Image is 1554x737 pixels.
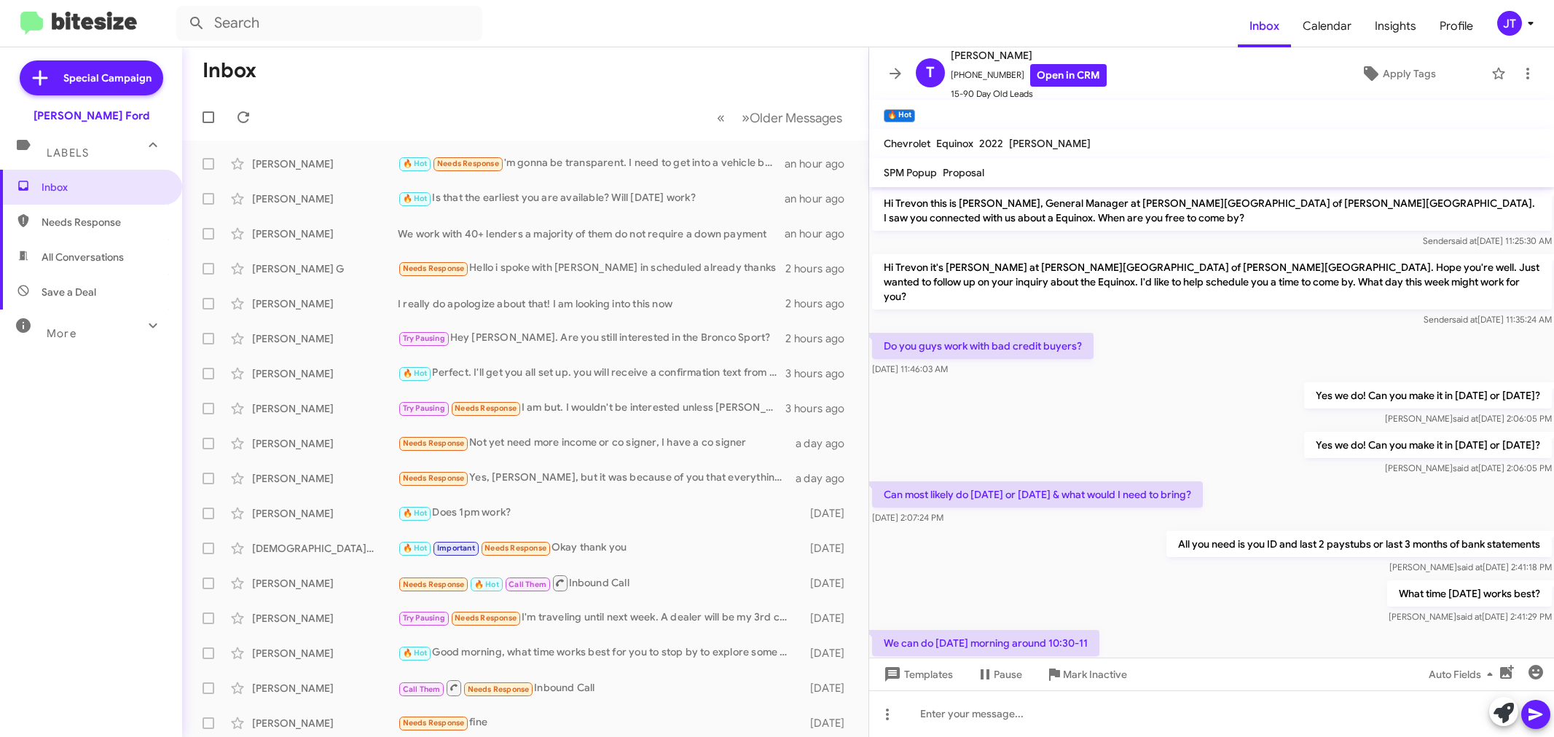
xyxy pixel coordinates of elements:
span: Chevrolet [884,137,930,150]
div: 'm gonna be transparent. I need to get into a vehicle but my credit is bad right now. currently i... [398,155,785,172]
span: [DATE] 11:46:03 AM [872,363,948,374]
div: [DATE] [799,681,857,695]
div: [PERSON_NAME] [252,646,398,661]
div: Good morning, what time works best for you to stop by to explore some options? [398,645,799,661]
span: Inbox [42,180,165,194]
div: an hour ago [785,157,856,171]
a: Insights [1363,5,1428,47]
div: [PERSON_NAME] [252,226,398,241]
button: Auto Fields [1417,661,1510,687]
span: Needs Response [403,264,465,273]
div: [PERSON_NAME] [252,192,398,206]
div: Yes, [PERSON_NAME], but it was because of you that everything went well. I noticed that you had t... [398,470,796,486]
p: What time [DATE] works best? [1386,580,1551,607]
div: [DEMOGRAPHIC_DATA][PERSON_NAME] [252,541,398,556]
span: Try Pausing [403,613,445,623]
div: [PERSON_NAME] [252,401,398,416]
p: Hi Trevon this is [PERSON_NAME], General Manager at [PERSON_NAME][GEOGRAPHIC_DATA] of [PERSON_NAM... [872,190,1552,231]
a: Open in CRM [1030,64,1107,87]
button: Mark Inactive [1034,661,1139,687]
span: Needs Response [42,215,165,229]
span: 🔥 Hot [403,159,428,168]
span: said at [1451,314,1477,325]
span: 🔥 Hot [403,508,428,518]
span: Pause [994,661,1022,687]
span: 🔥 Hot [403,648,428,658]
span: Needs Response [455,613,517,623]
button: Templates [869,661,965,687]
div: [DATE] [799,646,857,661]
span: Needs Response [484,543,546,553]
div: Is that the earliest you are available? Will [DATE] work? [398,190,785,207]
span: 15-90 Day Old Leads [951,87,1107,101]
span: said at [1456,561,1482,572]
div: Not yet need more income or co signer, I have a co signer [398,435,796,452]
span: 🔥 Hot [403,543,428,553]
div: [PERSON_NAME] [252,716,398,730]
span: [PHONE_NUMBER] [951,64,1107,87]
a: Special Campaign [20,60,163,95]
span: 🔥 Hot [403,194,428,203]
div: Does 1pm work? [398,505,799,521]
span: Equinox [936,137,973,150]
div: 2 hours ago [785,331,856,346]
div: 3 hours ago [785,401,856,416]
a: Profile [1428,5,1485,47]
div: an hour ago [785,192,856,206]
div: Inbound Call [398,574,799,592]
div: 3 hours ago [785,366,856,381]
div: [DATE] [799,506,857,521]
span: 2022 [979,137,1003,150]
div: [PERSON_NAME] [252,366,398,381]
span: [DATE] 2:07:24 PM [872,512,943,523]
span: Important [437,543,475,553]
div: Hey [PERSON_NAME]. Are you still interested in the Bronco Sport? [398,330,785,347]
span: Apply Tags [1383,60,1436,87]
div: I'm traveling until next week. A dealer will be my 3rd choice. I'm going to try and sell on my ow... [398,610,799,626]
div: [DATE] [799,716,857,730]
span: Try Pausing [403,403,445,413]
div: I am but. I wouldn't be interested unless [PERSON_NAME] puts the rebate back on. It was 9500. I c... [398,400,785,417]
input: Search [176,6,482,41]
div: [PERSON_NAME] [252,331,398,346]
div: an hour ago [785,226,856,241]
div: [PERSON_NAME] [252,157,398,171]
span: [PERSON_NAME] [1009,137,1091,150]
button: Previous [708,103,734,133]
span: Auto Fields [1429,661,1499,687]
p: Do you guys work with bad credit buyers? [872,333,1094,359]
span: Templates [881,661,953,687]
div: a day ago [796,436,857,451]
button: Pause [965,661,1034,687]
span: said at [1451,235,1476,246]
span: Older Messages [750,110,842,126]
div: [PERSON_NAME] [252,506,398,521]
span: said at [1456,611,1481,622]
span: [PERSON_NAME] [DATE] 2:06:05 PM [1384,413,1551,424]
span: Calendar [1291,5,1363,47]
button: Next [733,103,851,133]
div: 2 hours ago [785,261,856,276]
p: All you need is you ID and last 2 paystubs or last 3 months of bank statements [1166,531,1551,557]
span: Needs Response [437,159,499,168]
div: [PERSON_NAME] [252,471,398,486]
p: We can do [DATE] morning around 10:30-11 [872,630,1099,656]
p: Yes we do! Can you make it in [DATE] or [DATE]? [1303,432,1551,458]
nav: Page navigation example [709,103,851,133]
span: [PERSON_NAME] [DATE] 2:41:29 PM [1388,611,1551,622]
span: « [717,109,725,127]
div: Okay thank you [398,540,799,556]
div: 2 hours ago [785,296,856,311]
div: JT [1497,11,1522,36]
span: Special Campaign [63,71,152,85]
span: [PERSON_NAME] [DATE] 2:41:18 PM [1389,561,1551,572]
span: Needs Response [455,403,517,413]
a: Inbox [1238,5,1291,47]
p: Yes we do! Can you make it in [DATE] or [DATE]? [1303,382,1551,409]
span: Save a Deal [42,285,96,299]
div: Inbound Call [398,679,799,697]
h1: Inbox [203,59,256,82]
div: [DATE] [799,576,857,591]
